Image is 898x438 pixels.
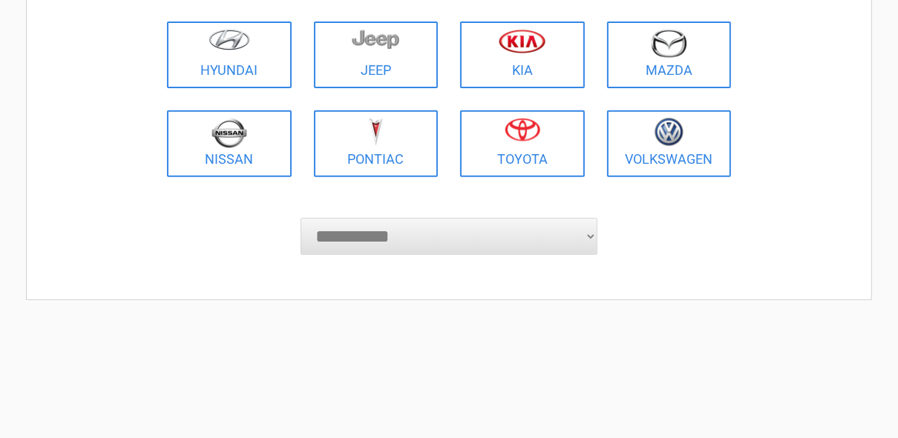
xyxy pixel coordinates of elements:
[167,110,292,177] a: Nissan
[314,110,439,177] a: Pontiac
[505,118,540,142] img: toyota
[650,29,687,58] img: mazda
[368,118,383,146] img: pontiac
[352,29,399,50] img: jeep
[499,29,545,53] img: kia
[209,29,250,50] img: hyundai
[167,21,292,88] a: Hyundai
[314,21,439,88] a: Jeep
[460,110,585,177] a: Toyota
[607,110,732,177] a: Volkswagen
[212,118,247,148] img: nissan
[607,21,732,88] a: Mazda
[655,118,684,147] img: volkswagen
[460,21,585,88] a: Kia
